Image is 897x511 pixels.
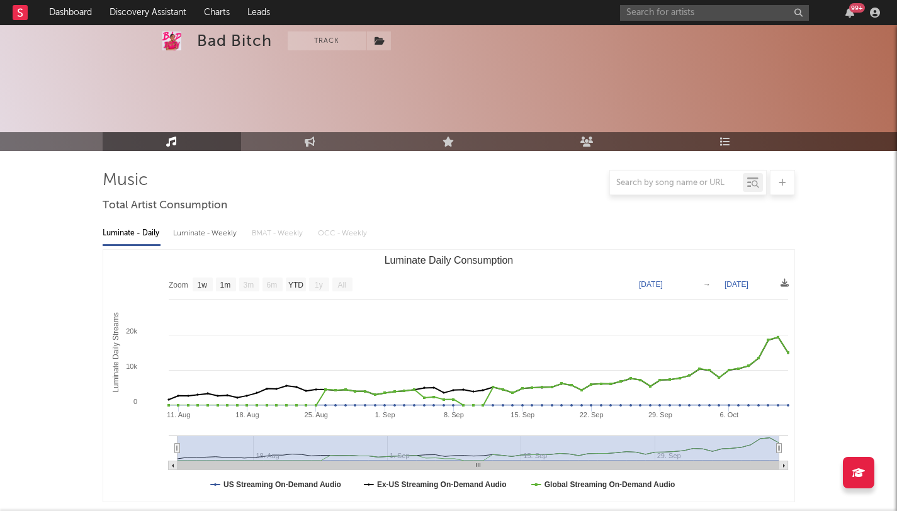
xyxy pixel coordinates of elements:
[639,280,663,289] text: [DATE]
[173,223,239,244] div: Luminate - Weekly
[725,280,748,289] text: [DATE]
[375,411,395,418] text: 1. Sep
[288,31,366,50] button: Track
[304,411,327,418] text: 25. Aug
[384,255,513,266] text: Luminate Daily Consumption
[648,411,672,418] text: 29. Sep
[288,281,303,289] text: YTD
[845,8,854,18] button: 99+
[169,281,188,289] text: Zoom
[126,327,137,335] text: 20k
[220,281,230,289] text: 1m
[243,281,254,289] text: 3m
[444,411,464,418] text: 8. Sep
[111,312,120,392] text: Luminate Daily Streams
[703,280,711,289] text: →
[235,411,259,418] text: 18. Aug
[610,178,743,188] input: Search by song name or URL
[620,5,809,21] input: Search for artists
[133,398,137,405] text: 0
[315,281,323,289] text: 1y
[719,411,738,418] text: 6. Oct
[126,362,137,370] text: 10k
[266,281,277,289] text: 6m
[337,281,346,289] text: All
[166,411,189,418] text: 11. Aug
[103,250,794,502] svg: Luminate Daily Consumption
[103,198,227,213] span: Total Artist Consumption
[197,281,207,289] text: 1w
[849,3,865,13] div: 99 +
[579,411,603,418] text: 22. Sep
[223,480,341,489] text: US Streaming On-Demand Audio
[511,411,534,418] text: 15. Sep
[544,480,675,489] text: Global Streaming On-Demand Audio
[197,31,272,50] div: Bad Bitch
[103,223,161,244] div: Luminate - Daily
[376,480,506,489] text: Ex-US Streaming On-Demand Audio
